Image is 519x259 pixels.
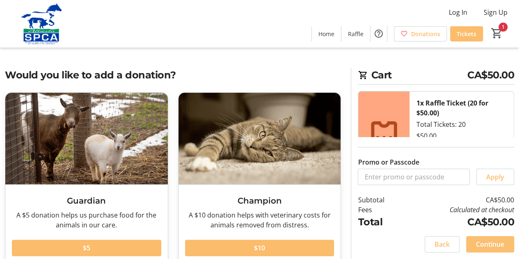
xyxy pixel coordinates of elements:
img: Champion [178,93,341,184]
td: Fees [358,205,403,215]
button: $10 [185,240,334,256]
div: A $5 donation helps us purchase food for the animals in our care. [12,210,161,230]
span: $10 [254,243,265,253]
a: Donations [394,26,447,41]
input: Enter promo or passcode [358,169,470,185]
div: $50.00 [416,131,436,141]
span: Log In [449,7,467,17]
td: CA$50.00 [403,215,514,229]
td: CA$50.00 [403,195,514,205]
span: Sign Up [484,7,508,17]
span: CA$50.00 [467,68,514,83]
span: Apply [486,172,504,182]
button: Log In [442,6,474,19]
button: Back [425,236,460,252]
span: Continue [476,239,504,249]
h3: Champion [185,195,334,207]
td: Calculated at checkout [403,205,514,215]
span: Home [318,30,334,38]
h2: Would you like to add a donation? [5,68,341,83]
button: Apply [476,169,514,185]
h2: Cart [358,68,514,85]
h3: Guardian [12,195,161,207]
a: Raffle [341,26,370,41]
button: $5 [12,240,161,256]
td: Subtotal [358,195,403,205]
img: Alberta SPCA's Logo [5,3,78,44]
td: Total [358,215,403,229]
label: Promo or Passcode [358,157,419,167]
a: Tickets [450,26,483,41]
span: Tickets [457,30,476,38]
a: Home [312,26,341,41]
button: Sign Up [477,6,514,19]
img: Guardian [5,93,168,184]
button: Cart [489,26,504,41]
span: $5 [83,243,90,253]
div: Total Tickets: 20 [409,92,514,183]
div: 1x Raffle Ticket (20 for $50.00) [416,98,507,118]
button: Help [370,25,387,42]
span: Raffle [348,30,364,38]
button: Continue [466,236,514,252]
span: Donations [411,30,440,38]
div: A $10 donation helps with veterinary costs for animals removed from distress. [185,210,334,230]
span: Back [434,239,450,249]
